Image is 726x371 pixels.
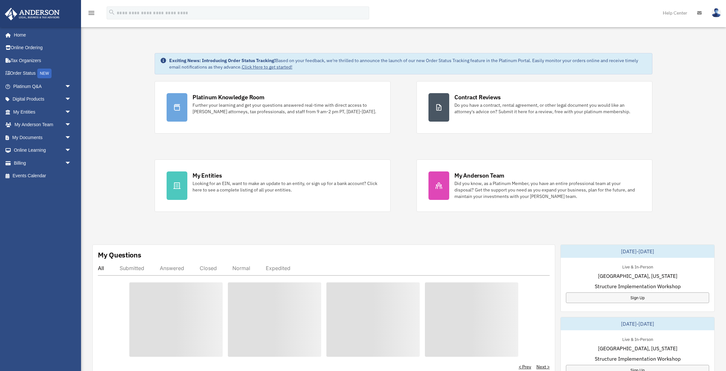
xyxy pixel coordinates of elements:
div: Normal [232,265,250,271]
a: Platinum Q&Aarrow_drop_down [5,80,81,93]
div: [DATE]-[DATE] [561,245,714,258]
div: Answered [160,265,184,271]
div: All [98,265,104,271]
a: Order StatusNEW [5,67,81,80]
div: Platinum Knowledge Room [193,93,264,101]
a: Next > [536,364,550,370]
a: Sign Up [566,292,709,303]
i: search [108,9,115,16]
a: menu [88,11,95,17]
span: arrow_drop_down [65,105,78,119]
div: My Entities [193,171,222,180]
div: Further your learning and get your questions answered real-time with direct access to [PERSON_NAM... [193,102,379,115]
span: Structure Implementation Workshop [595,282,681,290]
a: Digital Productsarrow_drop_down [5,93,81,106]
div: Did you know, as a Platinum Member, you have an entire professional team at your disposal? Get th... [454,180,640,200]
a: My Documentsarrow_drop_down [5,131,81,144]
div: My Anderson Team [454,171,504,180]
span: arrow_drop_down [65,144,78,157]
a: < Prev [519,364,531,370]
strong: Exciting News: Introducing Order Status Tracking! [169,58,275,63]
a: My Anderson Teamarrow_drop_down [5,118,81,131]
span: arrow_drop_down [65,93,78,106]
div: Live & In-Person [617,263,658,270]
span: arrow_drop_down [65,131,78,144]
a: Tax Organizers [5,54,81,67]
img: User Pic [711,8,721,17]
a: Events Calendar [5,169,81,182]
div: Submitted [120,265,144,271]
a: My Anderson Team Did you know, as a Platinum Member, you have an entire professional team at your... [416,159,652,212]
a: Home [5,28,78,41]
span: Structure Implementation Workshop [595,355,681,363]
a: Online Learningarrow_drop_down [5,144,81,157]
div: Expedited [266,265,290,271]
a: Platinum Knowledge Room Further your learning and get your questions answered real-time with dire... [155,81,391,134]
div: Live & In-Person [617,335,658,342]
div: Closed [200,265,217,271]
span: [GEOGRAPHIC_DATA], [US_STATE] [598,272,677,280]
a: Click Here to get started! [242,64,292,70]
div: My Questions [98,250,141,260]
div: Contract Reviews [454,93,501,101]
a: Billingarrow_drop_down [5,157,81,169]
img: Anderson Advisors Platinum Portal [3,8,62,20]
div: Do you have a contract, rental agreement, or other legal document you would like an attorney's ad... [454,102,640,115]
div: Looking for an EIN, want to make an update to an entity, or sign up for a bank account? Click her... [193,180,379,193]
div: [DATE]-[DATE] [561,317,714,330]
a: Contract Reviews Do you have a contract, rental agreement, or other legal document you would like... [416,81,652,134]
a: My Entitiesarrow_drop_down [5,105,81,118]
span: [GEOGRAPHIC_DATA], [US_STATE] [598,344,677,352]
i: menu [88,9,95,17]
a: My Entities Looking for an EIN, want to make an update to an entity, or sign up for a bank accoun... [155,159,391,212]
span: arrow_drop_down [65,157,78,170]
div: NEW [37,69,52,78]
a: Online Ordering [5,41,81,54]
span: arrow_drop_down [65,118,78,132]
div: Based on your feedback, we're thrilled to announce the launch of our new Order Status Tracking fe... [169,57,647,70]
span: arrow_drop_down [65,80,78,93]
